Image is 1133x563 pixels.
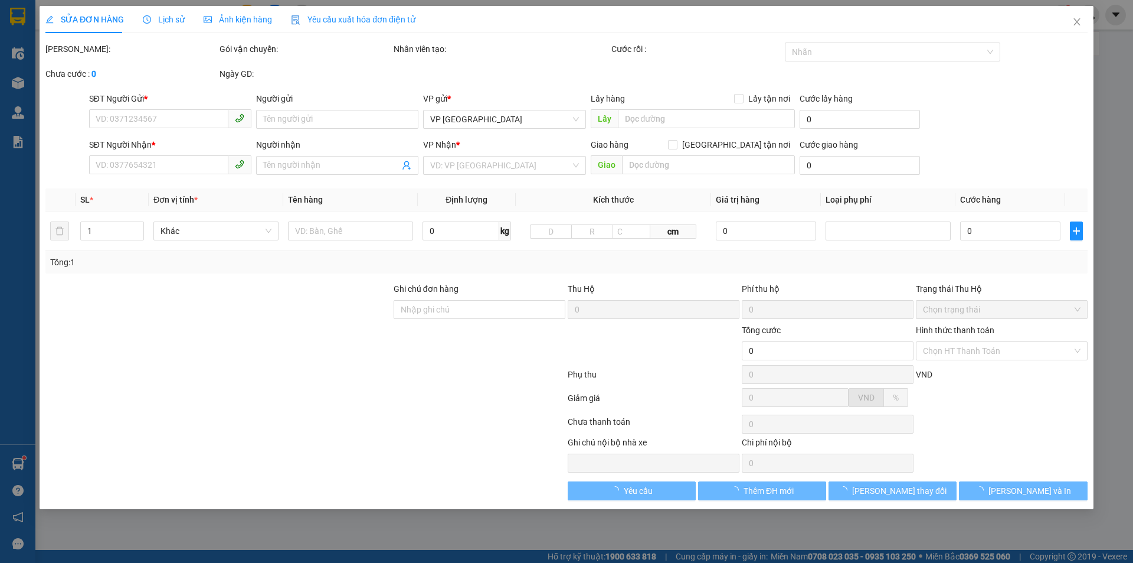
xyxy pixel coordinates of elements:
div: Gói vận chuyển: [220,43,391,56]
span: Yêu cầu xuất hóa đơn điện tử [291,15,415,24]
span: Ảnh kiện hàng [204,15,272,24]
div: Chưa cước : [45,67,217,80]
span: Thu Hộ [568,284,595,294]
span: Đơn vị tính [154,195,198,204]
span: VND [858,393,875,402]
div: Tổng: 1 [50,256,437,269]
input: Cước lấy hàng [800,110,920,129]
div: SĐT Người Gửi [89,92,251,105]
span: [PERSON_NAME] thay đổi [852,484,947,497]
span: clock-circle [143,15,151,24]
input: VD: Bàn, Ghế [288,222,413,240]
input: D [531,224,572,239]
input: R [571,224,613,239]
input: C [613,224,650,239]
span: Tổng cước [742,326,781,335]
span: phone [235,113,244,123]
input: Dọc đường [622,155,795,174]
span: SỬA ĐƠN HÀNG [45,15,124,24]
div: Ghi chú nội bộ nhà xe [568,436,739,454]
img: icon [291,15,300,25]
span: Giao [591,155,622,174]
label: Ghi chú đơn hàng [394,284,459,294]
span: Lịch sử [143,15,185,24]
span: user-add [402,161,412,170]
span: VP PHÚ SƠN [431,110,579,128]
span: SL [80,195,90,204]
span: edit [45,15,54,24]
button: [PERSON_NAME] và In [960,481,1088,500]
div: VP gửi [424,92,586,105]
span: loading [975,486,988,494]
span: close [1072,17,1082,27]
span: Lấy [591,109,618,128]
span: Lấy tận nơi [744,92,795,105]
span: Chọn trạng thái [923,301,1080,318]
button: plus [1070,222,1083,240]
span: Giao hàng [591,140,628,149]
div: Giảm giá [566,392,741,412]
span: Tên hàng [288,195,323,204]
div: [PERSON_NAME]: [45,43,217,56]
div: Người nhận [256,138,418,151]
span: plus [1071,226,1082,236]
div: SĐT Người Nhận [89,138,251,151]
div: Nhân viên tạo: [394,43,609,56]
span: kg [499,222,511,240]
input: Dọc đường [618,109,795,128]
div: Người gửi [256,92,418,105]
span: Định lượng [446,195,487,204]
input: Cước giao hàng [800,156,920,175]
span: loading [731,486,744,494]
label: Cước lấy hàng [800,94,853,103]
div: Chi phí nội bộ [742,436,913,454]
span: [GEOGRAPHIC_DATA] tận nơi [677,138,795,151]
span: Lấy hàng [591,94,625,103]
span: Khác [161,222,272,240]
b: 0 [91,69,96,79]
span: VP Nhận [424,140,457,149]
input: Ghi chú đơn hàng [394,300,565,319]
span: Cước hàng [960,195,1001,204]
span: % [893,393,899,402]
div: Trạng thái Thu Hộ [916,282,1088,295]
span: cm [650,224,696,239]
span: Kích thước [593,195,634,204]
span: [PERSON_NAME] và In [988,484,1071,497]
span: picture [204,15,212,24]
label: Hình thức thanh toán [916,326,994,335]
span: loading [839,486,852,494]
button: Close [1060,6,1093,39]
div: Ngày GD: [220,67,391,80]
button: delete [50,222,69,240]
span: VND [916,370,932,379]
button: Yêu cầu [568,481,696,500]
span: Thêm ĐH mới [744,484,794,497]
div: Phí thu hộ [742,282,913,300]
span: phone [235,160,244,169]
span: Yêu cầu [624,484,653,497]
button: [PERSON_NAME] thay đổi [829,481,957,500]
span: Giá trị hàng [716,195,759,204]
button: Thêm ĐH mới [698,481,826,500]
span: loading [611,486,624,494]
th: Loại phụ phí [821,188,956,211]
label: Cước giao hàng [800,140,858,149]
div: Cước rồi : [611,43,783,56]
div: Phụ thu [566,368,741,389]
div: Chưa thanh toán [566,415,741,436]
